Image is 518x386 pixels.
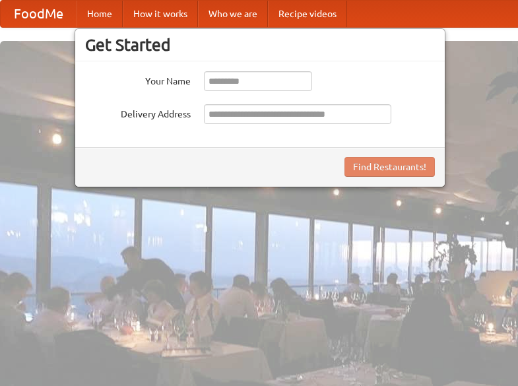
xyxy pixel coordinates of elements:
[268,1,347,27] a: Recipe videos
[85,35,435,55] h3: Get Started
[85,104,191,121] label: Delivery Address
[198,1,268,27] a: Who we are
[77,1,123,27] a: Home
[1,1,77,27] a: FoodMe
[344,157,435,177] button: Find Restaurants!
[123,1,198,27] a: How it works
[85,71,191,88] label: Your Name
